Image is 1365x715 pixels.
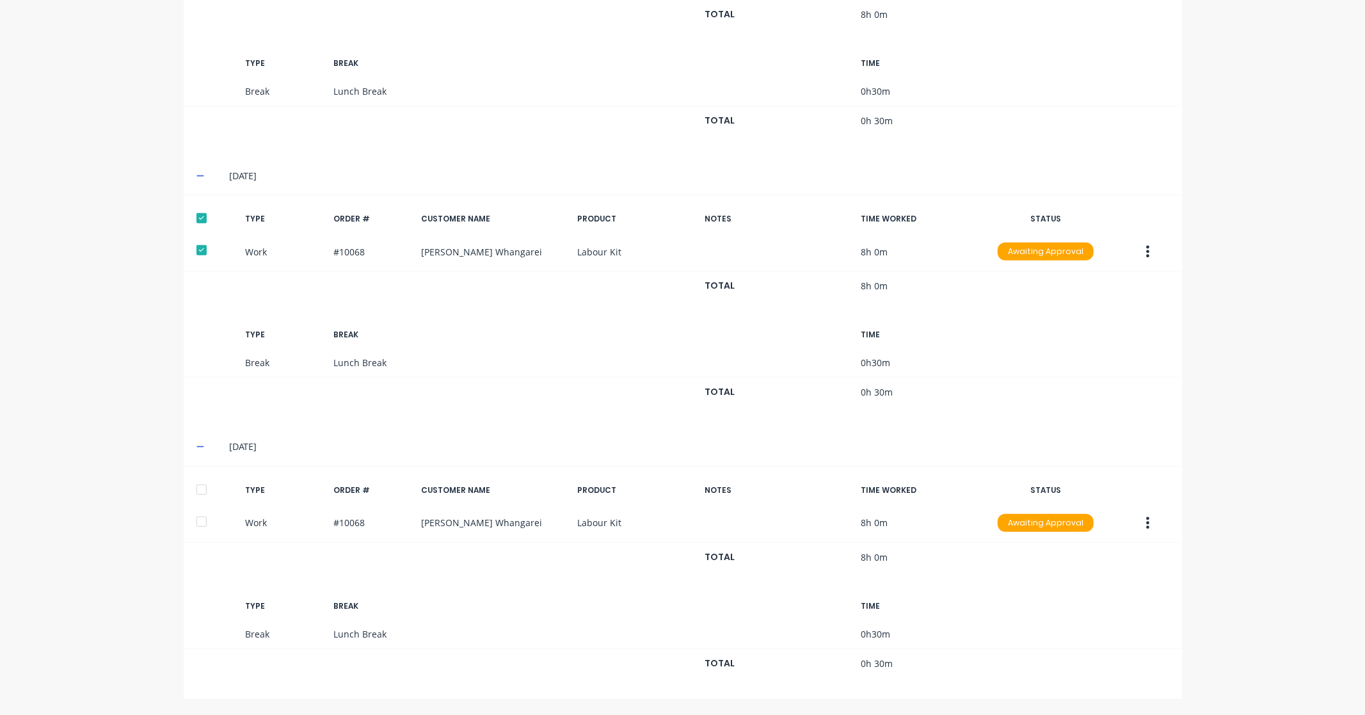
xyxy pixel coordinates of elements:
div: ORDER # [333,485,411,496]
div: Awaiting Approval [998,514,1094,532]
div: TYPE [245,58,323,69]
div: [DATE] [229,440,1169,454]
div: TIME [861,58,977,69]
div: STATUS [987,485,1104,496]
div: BREAK [333,600,411,612]
div: CUSTOMER NAME [421,213,567,225]
div: NOTES [705,485,850,496]
div: PRODUCT [577,485,694,496]
div: BREAK [333,58,411,69]
div: TYPE [245,600,323,612]
div: BREAK [333,329,411,341]
div: Awaiting Approval [998,243,1094,261]
div: TIME WORKED [861,485,977,496]
div: CUSTOMER NAME [421,485,567,496]
div: NOTES [705,213,850,225]
div: TIME [861,329,977,341]
div: TYPE [245,329,323,341]
div: PRODUCT [577,213,694,225]
div: TYPE [245,485,323,496]
div: TYPE [245,213,323,225]
div: [DATE] [229,169,1169,183]
div: ORDER # [333,213,411,225]
div: TIME [861,600,977,612]
div: TIME WORKED [861,213,977,225]
div: STATUS [987,213,1104,225]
